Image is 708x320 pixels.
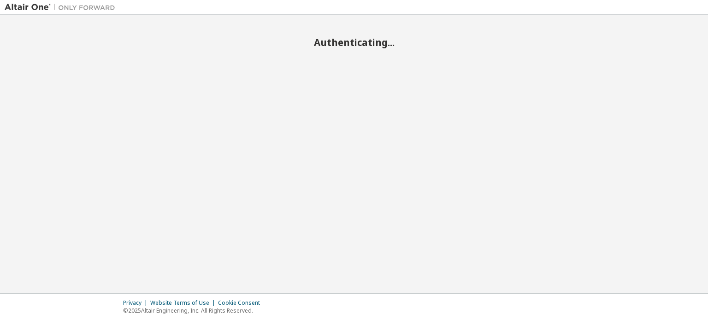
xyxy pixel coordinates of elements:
[150,299,218,307] div: Website Terms of Use
[218,299,265,307] div: Cookie Consent
[5,3,120,12] img: Altair One
[123,307,265,314] p: © 2025 Altair Engineering, Inc. All Rights Reserved.
[123,299,150,307] div: Privacy
[5,36,703,48] h2: Authenticating...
